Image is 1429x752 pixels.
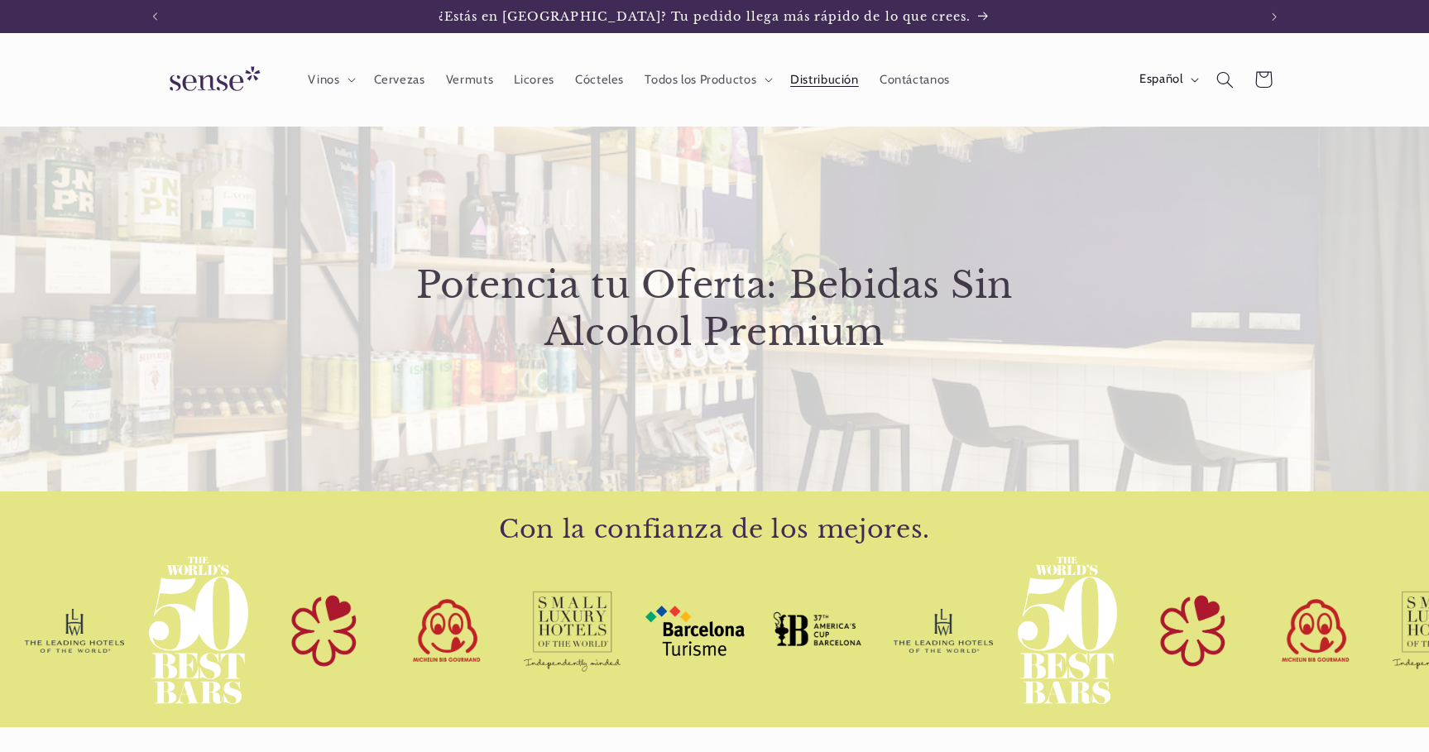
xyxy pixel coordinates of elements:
summary: Búsqueda [1206,60,1244,98]
img: Michelin Star Alcohol Free [273,583,372,678]
h2: Potencia tu Oferta: Bebidas Sin Alcohol Premium [358,262,1071,356]
span: Licores [514,72,554,88]
a: Cervezas [363,61,435,98]
span: Cócteles [575,72,624,88]
span: ¿Estás en [GEOGRAPHIC_DATA]? Tu pedido llega más rápido de lo que crees. [439,9,971,24]
button: Español [1129,63,1206,96]
span: Vermuts [446,72,493,88]
a: Vermuts [435,61,504,98]
span: Vinos [308,72,339,88]
img: Michelin Star Alcohol Free [1142,583,1241,678]
img: MichelinBibGourmandAlcoholFree [1266,592,1365,668]
summary: Vinos [298,61,363,98]
span: Español [1139,70,1182,89]
a: Cócteles [564,61,634,98]
a: Licores [504,61,565,98]
span: Distribución [790,72,859,88]
span: Cervezas [374,72,425,88]
a: Contáctanos [869,61,960,98]
a: Distribución [780,61,870,98]
img: Sense [150,56,274,103]
span: Todos los Productos [645,72,756,88]
summary: Todos los Productos [635,61,780,98]
span: Contáctanos [880,72,950,88]
img: MichelinBibGourmandAlcoholFree [397,592,496,668]
a: Sense [143,50,281,110]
